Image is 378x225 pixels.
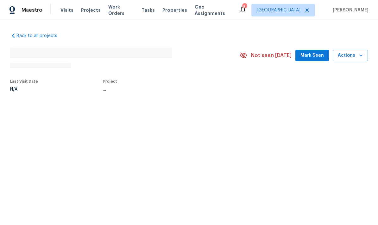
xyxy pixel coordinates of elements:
span: Properties [162,7,187,13]
span: Project [103,80,117,83]
span: Tasks [142,8,155,12]
button: Mark Seen [295,50,329,61]
button: Actions [333,50,368,61]
span: Last Visit Date [10,80,38,83]
a: Back to all projects [10,33,71,39]
span: Geo Assignments [195,4,231,16]
span: [GEOGRAPHIC_DATA] [257,7,300,13]
span: Actions [338,52,363,60]
div: 8 [242,4,247,10]
div: N/A [10,87,38,92]
span: Maestro [22,7,42,13]
span: [PERSON_NAME] [330,7,369,13]
span: Projects [81,7,101,13]
span: Work Orders [108,4,134,16]
div: ... [103,87,225,92]
span: Mark Seen [300,52,324,60]
span: Not seen [DATE] [251,52,292,59]
span: Visits [60,7,73,13]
